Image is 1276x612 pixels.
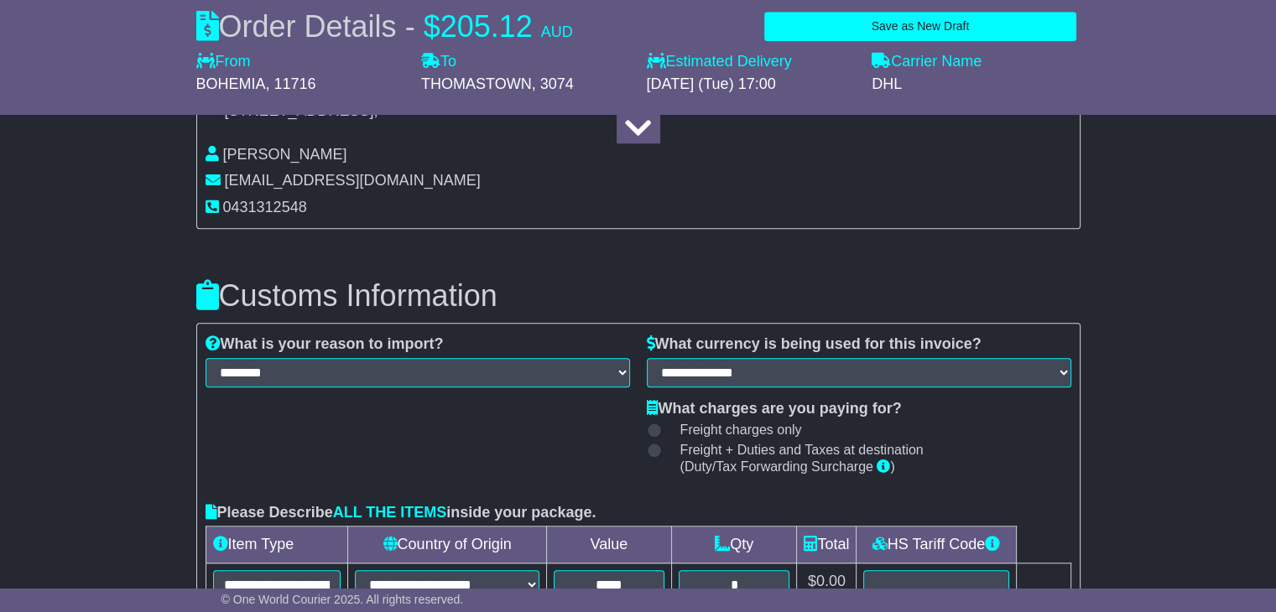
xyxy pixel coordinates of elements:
[872,75,1081,94] div: DHL
[196,279,1081,313] h3: Customs Information
[266,75,316,92] span: , 11716
[196,75,266,92] span: BOHEMIA
[223,199,307,215] span: 0431312548
[206,526,348,563] td: Item Type
[221,593,464,606] span: © One World Courier 2025. All rights reserved.
[532,75,574,92] span: , 3074
[680,442,924,458] span: Freight + Duties and Taxes at destination
[680,459,895,475] span: (Duty/Tax Forwarding Surcharge )
[196,8,573,44] div: Order Details -
[546,526,671,563] td: Value
[659,422,802,438] label: Freight charges only
[421,53,456,71] label: To
[206,504,596,522] label: Please Describe inside your package.
[223,146,347,163] span: [PERSON_NAME]
[206,335,444,354] label: What is your reason to import?
[225,172,481,189] span: [EMAIL_ADDRESS][DOMAIN_NAME]
[857,526,1016,563] td: HS Tariff Code
[647,75,856,94] div: [DATE] (Tue) 17:00
[797,563,857,607] td: $
[872,53,982,71] label: Carrier Name
[424,9,440,44] span: $
[647,335,982,354] label: What currency is being used for this invoice?
[348,526,546,563] td: Country of Origin
[647,53,856,71] label: Estimated Delivery
[671,526,797,563] td: Qty
[764,12,1075,41] button: Save as New Draft
[440,9,533,44] span: 205.12
[196,53,251,71] label: From
[797,526,857,563] td: Total
[541,23,573,40] span: AUD
[816,573,846,589] span: 0.00
[421,75,532,92] span: THOMASTOWN
[647,400,902,418] label: What charges are you paying for?
[333,504,447,521] span: ALL THE ITEMS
